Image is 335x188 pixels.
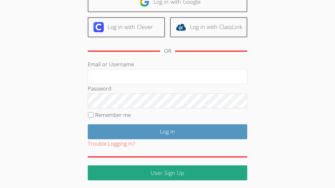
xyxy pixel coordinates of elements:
input: Log in [88,124,247,139]
label: Password [88,85,111,92]
div: OR [164,47,171,56]
img: clever-logo-6eab21bc6e7a338710f1a6ff85c0baf02591cd810cc4098c63d3a4b26e2feb20.svg [93,22,104,32]
img: classlink-logo-d6bb404cc1216ec64c9a2012d9dc4662098be43eaf13dc465df04b49fa7ab582.svg [176,22,186,32]
label: Email or Username [88,61,134,68]
a: Log in with Clever [88,17,165,37]
a: User Sign Up [88,165,247,180]
label: Remember me [95,111,131,119]
button: Trouble Logging In? [88,139,135,148]
a: Log in with ClassLink [170,17,247,37]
